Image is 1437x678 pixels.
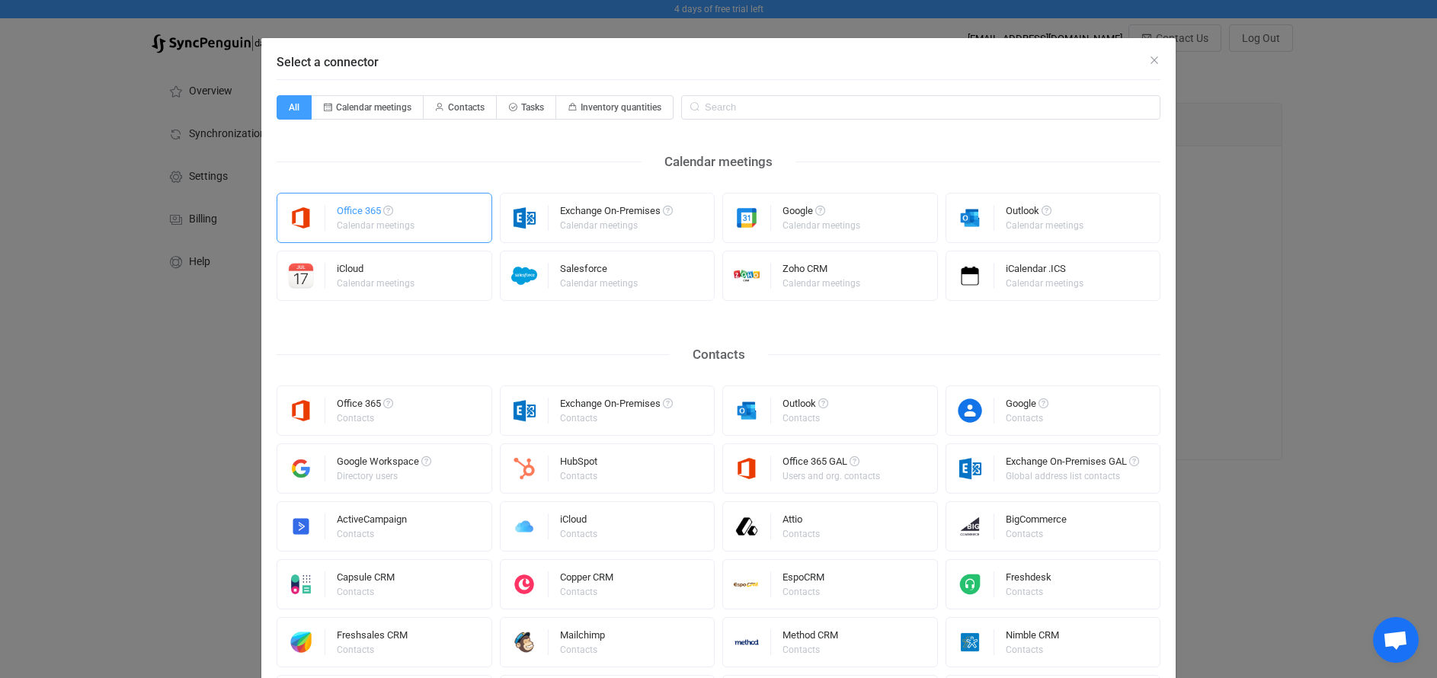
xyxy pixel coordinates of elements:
div: Outlook [1006,206,1086,221]
div: Calendar meetings [783,279,860,288]
div: Calendar meetings [783,221,860,230]
div: Calendar meetings [560,279,638,288]
div: Users and org. contacts [783,472,880,481]
div: Calendar meetings [560,221,670,230]
img: exchange.png [946,456,994,481]
div: Google Workspace [337,456,431,472]
div: Google [783,206,863,221]
div: Contacts [1006,414,1046,423]
div: Exchange On-Premises GAL [1006,456,1139,472]
img: icloud-calendar.png [277,263,325,289]
div: ActiveCampaign [337,514,407,529]
div: Method CRM [783,630,838,645]
img: exchange.png [501,205,549,231]
img: mailchimp.png [501,629,549,655]
div: Contacts [337,414,391,423]
div: Contacts [1006,529,1064,539]
img: outlook.png [723,398,771,424]
img: microsoft365.png [723,456,771,481]
input: Search [681,95,1160,120]
div: Directory users [337,472,429,481]
div: Exchange On-Premises [560,398,673,414]
img: copper.png [501,571,549,597]
div: Calendar meetings [1006,221,1083,230]
div: Calendar meetings [337,279,414,288]
img: salesforce.png [501,263,549,289]
img: microsoft365.png [277,398,325,424]
div: Contacts [560,587,611,596]
div: Contacts [560,414,670,423]
div: iCloud [337,264,417,279]
div: Contacts [560,472,597,481]
img: methodcrm.png [723,629,771,655]
a: Open chat [1373,617,1419,663]
div: Exchange On-Premises [560,206,673,221]
div: Salesforce [560,264,640,279]
img: exchange.png [501,398,549,424]
img: google.png [723,205,771,231]
img: activecampaign.png [277,513,325,539]
img: zoho-crm.png [723,263,771,289]
img: nimble.png [946,629,994,655]
div: Contacts [337,645,405,654]
div: Office 365 [337,206,417,221]
img: icloud.png [501,513,549,539]
div: Contacts [783,587,822,596]
span: Select a connector [277,55,379,69]
img: microsoft365.png [277,205,325,231]
div: iCalendar .ICS [1006,264,1086,279]
img: google-workspace.png [277,456,325,481]
div: Contacts [783,414,826,423]
div: Contacts [783,529,820,539]
img: capsule.png [277,571,325,597]
div: BigCommerce [1006,514,1067,529]
img: attio.png [723,513,771,539]
div: Nimble CRM [1006,630,1059,645]
div: Contacts [783,645,836,654]
div: Zoho CRM [783,264,863,279]
img: google-contacts.png [946,398,994,424]
div: Contacts [560,529,597,539]
button: Close [1148,53,1160,68]
div: Contacts [670,343,768,366]
div: Capsule CRM [337,572,395,587]
div: Google [1006,398,1048,414]
div: Office 365 GAL [783,456,882,472]
div: Contacts [1006,587,1049,596]
div: Global address list contacts [1006,472,1137,481]
div: Outlook [783,398,828,414]
div: iCloud [560,514,600,529]
img: espo-crm.png [723,571,771,597]
img: outlook.png [946,205,994,231]
div: Contacts [337,529,405,539]
div: Attio [783,514,822,529]
div: Office 365 [337,398,393,414]
div: Calendar meetings [1006,279,1083,288]
div: Freshdesk [1006,572,1051,587]
div: Freshsales CRM [337,630,408,645]
div: Copper CRM [560,572,613,587]
div: EspoCRM [783,572,824,587]
img: freshworks.png [277,629,325,655]
div: Contacts [1006,645,1057,654]
div: Calendar meetings [337,221,414,230]
div: Contacts [337,587,392,596]
img: icalendar.png [946,263,994,289]
div: Contacts [560,645,603,654]
div: HubSpot [560,456,600,472]
div: Mailchimp [560,630,605,645]
div: Calendar meetings [642,150,795,174]
img: big-commerce.png [946,513,994,539]
img: hubspot.png [501,456,549,481]
img: freshdesk.png [946,571,994,597]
